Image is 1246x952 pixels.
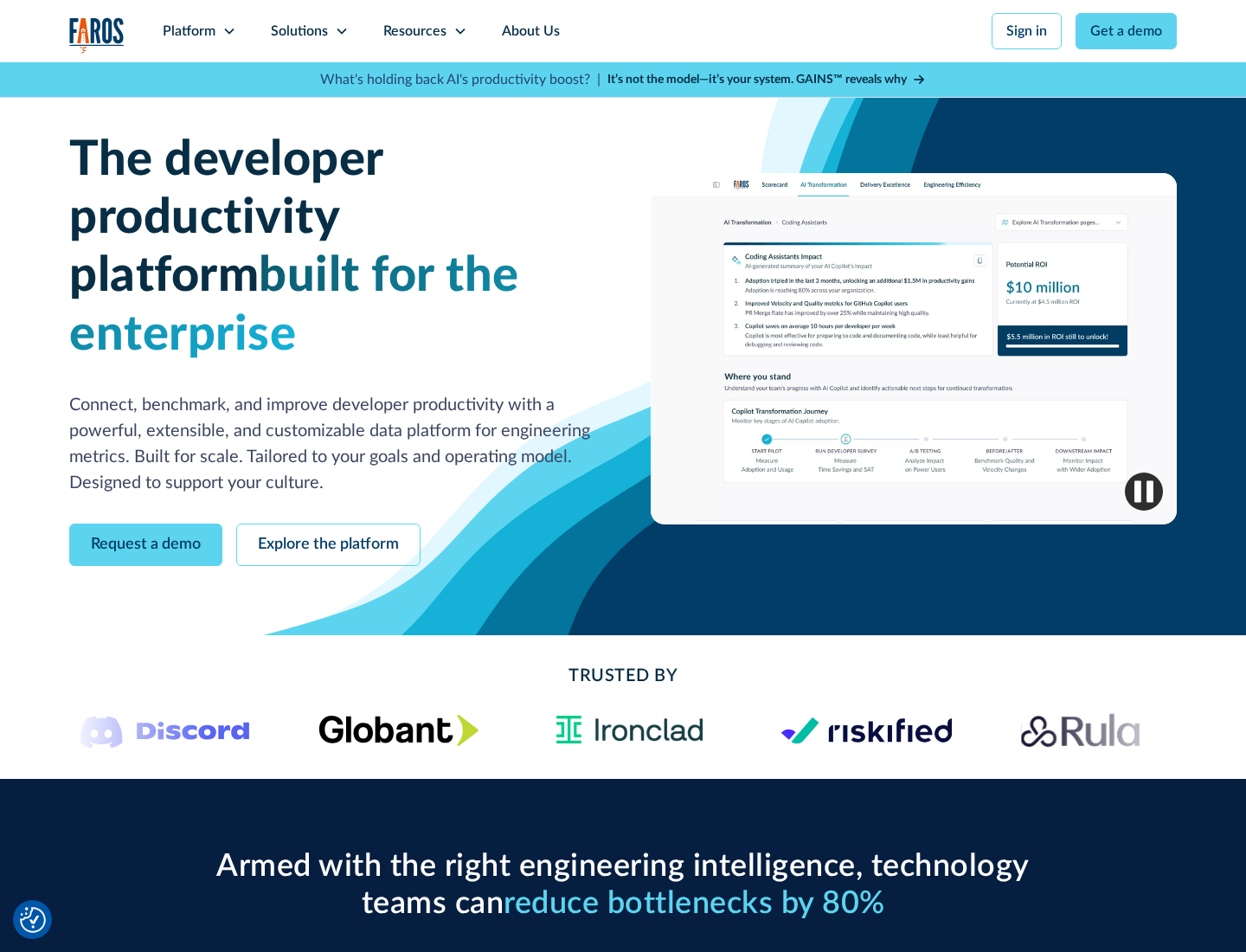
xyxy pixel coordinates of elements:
a: Explore the platform [236,524,421,566]
h1: The developer productivity platform [69,132,595,364]
img: Logo of the communication platform Discord. [80,712,249,749]
img: Ironclad Logo [548,710,711,751]
img: Logo of the risk management platform Riskified. [781,717,953,744]
span: reduce bottlenecks by 80% [504,888,885,919]
p: Connect, benchmark, and improve developer productivity with a powerful, extensible, and customiza... [69,392,595,496]
div: Platform [163,21,215,42]
img: Logo of the analytics and reporting company Faros. [69,17,125,53]
div: Resources [383,21,446,42]
button: Cookie Settings [20,907,46,933]
a: Sign in [992,13,1062,49]
strong: It’s not the model—it’s your system. GAINS™ reveals why [607,74,907,86]
a: home [69,17,125,53]
a: Request a demo [69,524,222,566]
p: What's holding back AI's productivity boost? | [320,69,601,90]
a: Get a demo [1076,13,1177,49]
img: Revisit consent button [20,907,46,933]
h2: Armed with the right engineering intelligence, technology teams can [208,848,1038,923]
img: Pause video [1125,473,1163,511]
h2: Trusted By [208,663,1038,689]
div: Solutions [271,21,328,42]
img: Rula logo [1022,713,1140,748]
img: Globant's logo [318,714,478,746]
span: built for the enterprise [69,252,519,358]
a: It’s not the model—it’s your system. GAINS™ reveals why [607,71,926,89]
